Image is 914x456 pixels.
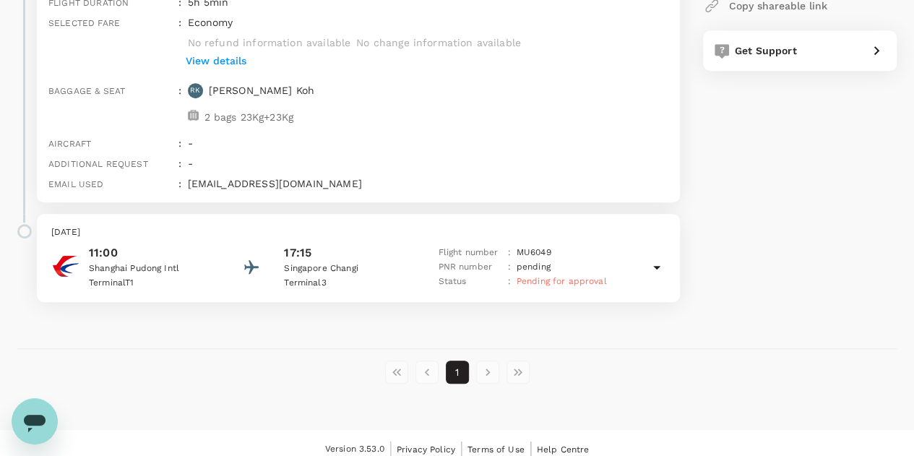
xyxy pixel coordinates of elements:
p: [DATE] [51,225,665,240]
nav: pagination navigation [381,361,533,384]
p: Singapore Changi [284,262,414,276]
span: Privacy Policy [397,444,455,455]
div: : [173,130,181,150]
span: Baggage & seat [48,86,125,96]
p: 2 bags 23Kg+23Kg [204,110,293,124]
span: Pending for approval [517,276,607,286]
p: No refund information available [188,35,351,50]
img: China Eastern Airlines [51,251,80,280]
p: View details [186,53,246,68]
span: Additional request [48,159,148,169]
p: [EMAIL_ADDRESS][DOMAIN_NAME] [188,176,668,191]
p: No change information available [356,35,521,50]
iframe: Button to launch messaging window [12,398,58,444]
span: Get Support [735,45,797,56]
p: MU 6049 [517,246,551,260]
div: : [173,171,181,191]
p: RK [190,85,200,95]
p: Terminal 3 [284,276,414,291]
div: : [173,9,181,77]
div: : [173,77,181,130]
p: pending [517,260,551,275]
button: View details [182,50,250,72]
p: Flight number [438,246,501,260]
p: Shanghai Pudong Intl [89,262,219,276]
p: : [507,275,510,289]
p: PNR number [438,260,501,275]
p: [PERSON_NAME] Koh [209,83,315,98]
button: page 1 [446,361,469,384]
p: Terminal T1 [89,276,219,291]
div: - [182,150,668,171]
p: : [507,246,510,260]
p: 17:15 [284,244,311,262]
span: Selected fare [48,18,120,28]
span: Aircraft [48,139,91,149]
div: : [173,150,181,171]
div: - [182,130,668,150]
span: Email used [48,179,104,189]
img: baggage-icon [188,110,199,121]
p: economy [188,15,233,30]
p: 11:00 [89,244,219,262]
p: Status [438,275,501,289]
span: Help Centre [537,444,590,455]
span: Terms of Use [467,444,525,455]
p: : [507,260,510,275]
